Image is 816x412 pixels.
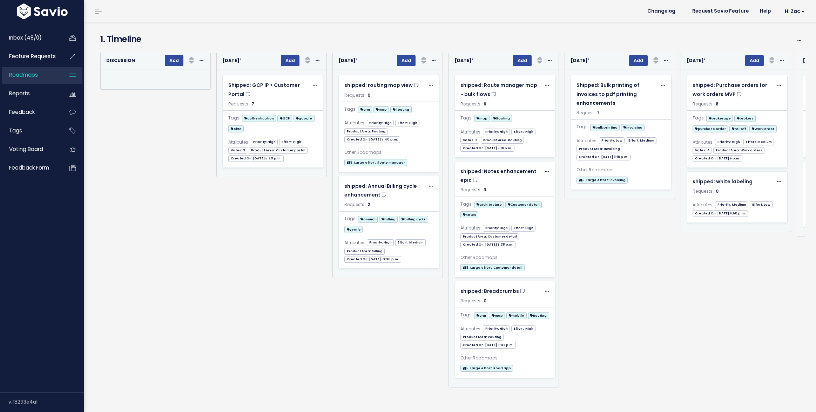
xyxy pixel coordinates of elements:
span: Feedback [9,108,35,116]
span: annual [358,216,378,223]
a: rolloff [729,124,748,133]
a: Shipped: Bulk printing of invoices to pdf printing enhancements [576,81,657,108]
span: Effort: High [511,129,535,135]
span: Votes: 3 [228,147,247,154]
span: notes [460,211,478,218]
span: Effort: Low [750,201,773,208]
a: authentication [242,114,276,122]
span: 3 [484,187,486,193]
a: Routing [491,114,512,122]
span: Created On: [DATE] 5:18 p.m. [460,145,514,152]
span: billing cycle [399,216,428,223]
span: Attributes: [344,119,365,127]
span: Priority: High [251,139,278,145]
span: Changelog [647,9,675,14]
a: crm [358,105,372,114]
a: bulk printing [590,123,620,131]
span: yearly [344,226,363,233]
span: Tags: [228,114,241,122]
span: Attributes: [228,138,249,146]
a: google [294,114,314,122]
a: Routing [390,105,411,114]
span: Voting Board [9,145,43,153]
div: v.f8293e4a1 [8,393,84,411]
a: Shipped: GCP IP > Customer Portal [228,81,309,98]
a: shipped: Annual Billing cycle enhancement [344,182,425,199]
span: Other Roadmaps: [460,254,499,261]
a: yearly [344,225,363,233]
span: Tags: [344,105,357,113]
span: map [474,115,490,122]
span: Tags: [344,215,357,222]
strong: [DATE]' [571,57,589,63]
span: Effort: Medium [395,239,426,246]
span: Priority: High [715,139,742,145]
a: Request Savio Feature [687,6,754,16]
span: 8 [716,101,719,107]
span: Votes: 4 [693,147,712,154]
span: Tags: [460,311,473,319]
span: Tags [9,127,22,134]
a: Reports [2,85,58,102]
span: Effort: High [279,139,303,145]
span: Routing [491,115,512,122]
span: Attributes: [344,239,365,247]
span: Attributes: [576,137,598,145]
a: shipped: Route manager map - bulk flows [460,81,541,98]
span: Priority: High [483,129,510,135]
span: Product Area: Routing [460,334,504,341]
a: 5. Large effort: Invoicing [576,175,628,184]
span: Tags: [460,200,473,208]
strong: Discussion [106,57,135,63]
span: Product Area: Billing [344,248,385,255]
span: shipped: routing map view [344,82,413,89]
span: Priority: High [483,225,510,232]
a: Roadmaps [2,67,58,83]
span: Requests: [228,101,249,107]
span: Product Area: Routing [344,128,387,135]
span: Effort: Medium [743,139,774,145]
span: shipped: Route manager map - bulk flows [460,82,537,97]
strong: [DATE]' [687,57,705,63]
span: Attributes: [460,224,481,232]
a: map [474,114,490,122]
span: Reports [9,90,30,97]
button: Add [745,55,764,66]
span: Created On: [DATE] 9:18 p.m. [576,154,630,160]
span: shipped: Purchase orders for work orders MVP [693,82,767,97]
a: 5. Large effort: Customer detail [460,263,525,272]
a: mobile [506,311,526,320]
a: purchase order [693,124,728,133]
span: Product Area: Customer portal [249,147,308,154]
span: mobile [506,312,526,319]
a: Feedback [2,104,58,120]
a: notes [460,210,478,219]
a: Voting Board [2,141,58,157]
span: Priority: Low [599,137,625,144]
span: 0 [716,188,719,194]
a: shipped: Purchase orders for work orders MVP [693,81,773,98]
span: Product Area: Work orders [713,147,764,154]
span: Product Area: Invoicing [576,146,622,152]
span: brokers [734,115,756,122]
span: okta [228,125,244,132]
a: brokerage [706,114,733,122]
a: brokers [734,114,756,122]
button: Add [281,55,299,66]
span: Other Roadmaps: [344,149,383,156]
span: Created On: [DATE] 5 p.m. [693,155,742,162]
span: shipped: Annual Billing cycle enhancement [344,183,417,198]
a: Customer detail [505,200,542,208]
span: google [294,115,314,122]
span: shipped: white labeling [693,178,753,185]
span: Requests: [460,187,481,193]
span: Roadmaps [9,71,38,78]
span: Requests: [344,201,365,207]
span: 5. Large effort: Road app [460,365,513,372]
button: Add [629,55,648,66]
a: architecture [474,200,504,208]
button: Add [513,55,532,66]
a: Routing [528,311,549,320]
span: crm [474,312,488,319]
button: Add [165,55,183,66]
